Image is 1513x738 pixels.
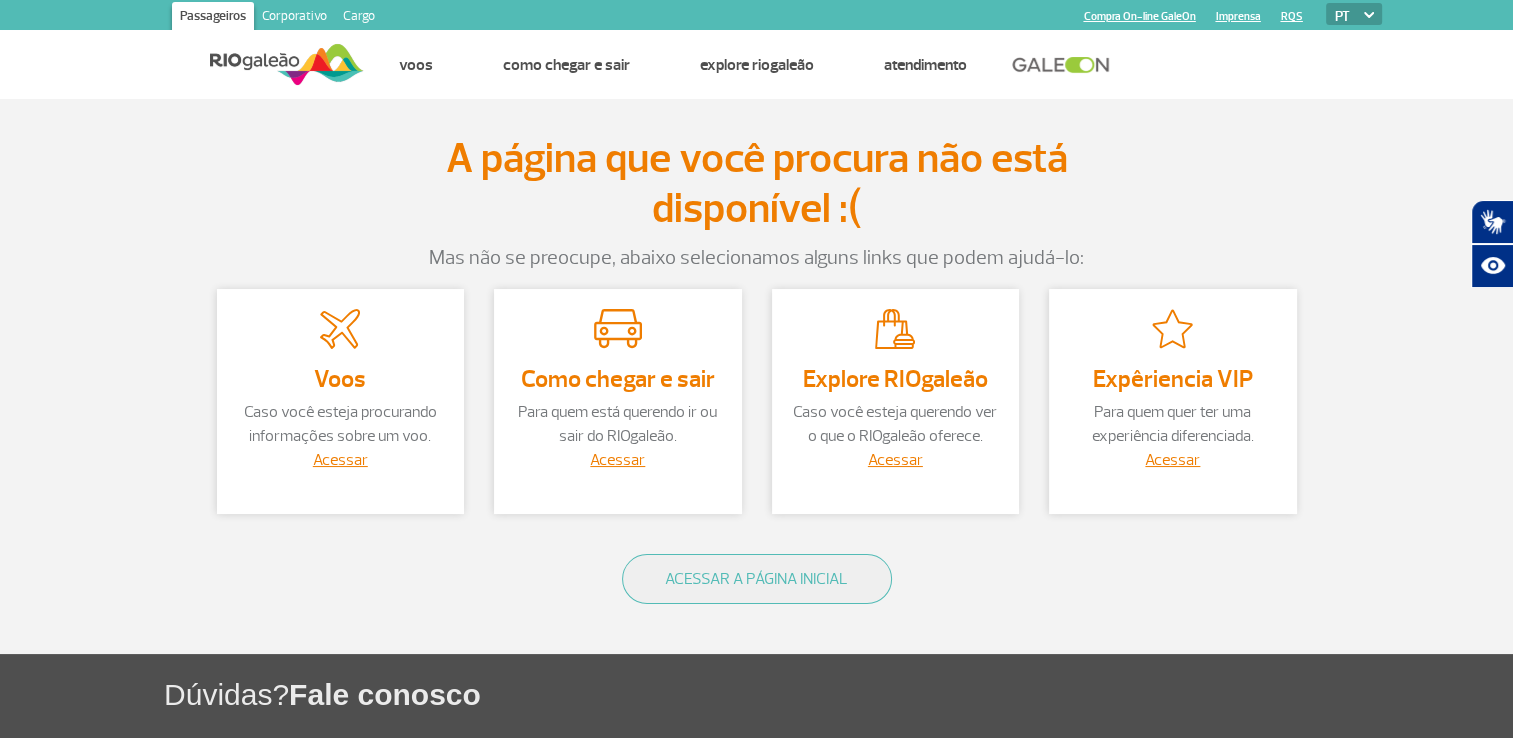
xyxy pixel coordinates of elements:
[172,2,254,34] a: Passageiros
[503,55,630,75] a: Como chegar e sair
[1069,400,1277,448] p: Para quem quer ter uma experiência diferenciada.
[357,134,1157,235] h3: A página que você procura não está disponível :(
[514,366,722,392] h3: Como chegar e sair
[1471,244,1513,288] button: Abrir recursos assistivos.
[164,674,1513,715] h1: Dúvidas?
[289,678,481,711] span: Fale conosco
[1145,450,1200,470] a: Acessar
[1216,10,1261,23] a: Imprensa
[700,55,814,75] a: Explore RIOgaleão
[590,450,645,470] a: Acessar
[884,55,967,75] a: Atendimento
[514,400,722,448] p: Para quem está querendo ir ou sair do RIOgaleão.
[1281,10,1303,23] a: RQS
[399,55,433,75] a: Voos
[237,400,445,448] p: Caso você esteja procurando informações sobre um voo.
[1069,366,1277,392] h3: Expêriencia VIP
[868,450,923,470] a: Acessar
[335,2,383,34] a: Cargo
[202,243,1312,273] p: Mas não se preocupe, abaixo selecionamos alguns links que podem ajudá-lo:
[792,400,1000,448] p: Caso você esteja querendo ver o que o RIOgaleão oferece.
[1471,200,1513,288] div: Plugin de acessibilidade da Hand Talk.
[237,366,445,392] h3: Voos
[1084,10,1196,23] a: Compra On-line GaleOn
[1471,200,1513,244] button: Abrir tradutor de língua de sinais.
[792,366,1000,392] h3: Explore RIOgaleão
[313,450,368,470] a: Acessar
[622,554,892,604] button: ACESSAR A PÁGINA INICIAL
[254,2,335,34] a: Corporativo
